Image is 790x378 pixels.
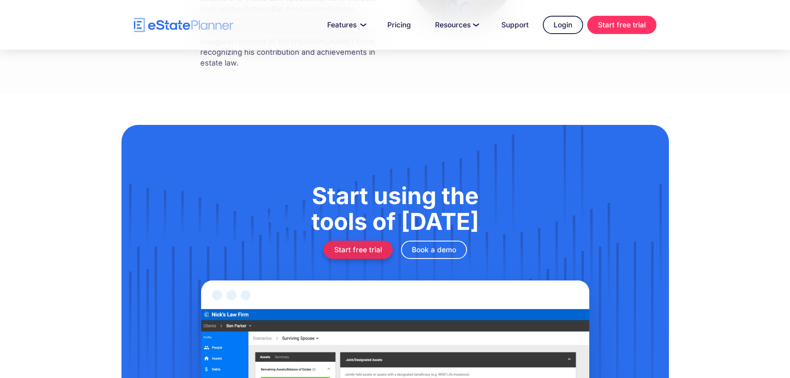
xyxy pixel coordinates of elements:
a: Start free trial [323,241,393,259]
h1: Start using the tools of [DATE] [163,183,627,234]
a: Pricing [377,17,421,33]
a: Features [317,17,373,33]
a: Resources [425,17,487,33]
a: home [134,18,233,32]
a: Login [543,16,583,34]
a: Start free trial [587,16,656,34]
a: Book a demo [401,241,467,259]
a: Support [491,17,539,33]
